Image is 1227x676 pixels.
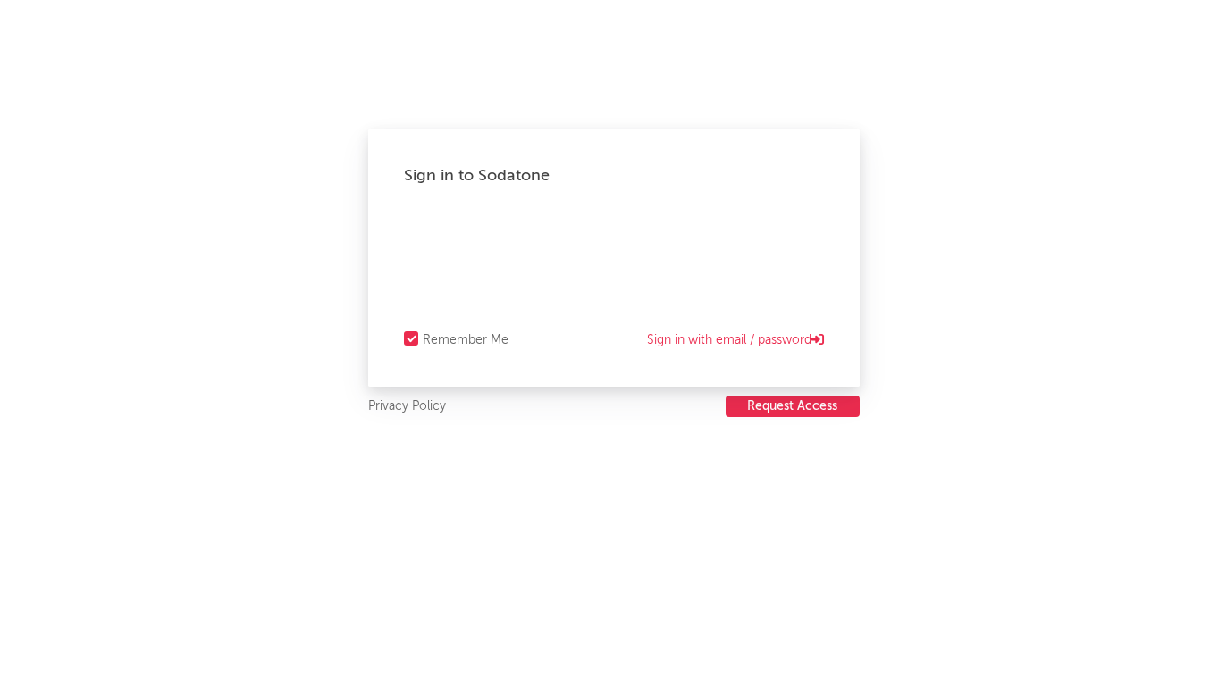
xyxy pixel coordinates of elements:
div: Sign in to Sodatone [404,165,824,187]
button: Request Access [726,396,860,417]
div: Remember Me [423,330,508,351]
a: Request Access [726,396,860,418]
a: Sign in with email / password [647,330,824,351]
a: Privacy Policy [368,396,446,418]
